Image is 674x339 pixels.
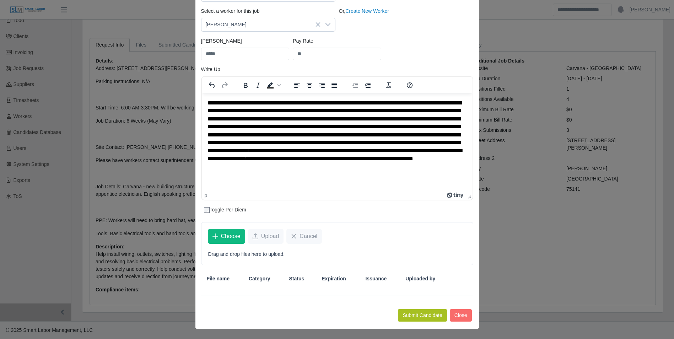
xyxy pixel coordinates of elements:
[208,251,466,258] p: Drag and drop files here to upload.
[239,80,252,90] button: Bold
[365,275,387,282] span: Issuance
[207,275,230,282] span: File name
[208,229,245,244] button: Choose
[248,229,284,244] button: Upload
[202,93,473,191] iframe: Rich Text Area
[201,7,260,15] label: Select a worker for this job
[201,66,220,73] label: Write Up
[249,275,270,282] span: Category
[204,207,210,213] input: Toggle Per Diem
[252,80,264,90] button: Italic
[398,309,447,322] button: Submit Candidate
[261,232,279,241] span: Upload
[447,193,465,198] a: Powered by Tiny
[264,80,282,90] div: Background color Black
[289,275,304,282] span: Status
[293,37,313,45] label: Pay Rate
[201,18,321,31] span: Pablo Rodriguez
[465,191,473,200] div: Press the Up and Down arrow keys to resize the editor.
[349,80,361,90] button: Decrease indent
[291,80,303,90] button: Align left
[405,275,435,282] span: Uploaded by
[206,80,218,90] button: Undo
[404,80,416,90] button: Help
[303,80,316,90] button: Align center
[221,232,241,241] span: Choose
[205,193,207,198] div: p
[362,80,374,90] button: Increase indent
[286,229,322,244] button: Cancel
[383,80,395,90] button: Clear formatting
[300,232,317,241] span: Cancel
[201,37,242,45] label: [PERSON_NAME]
[219,80,231,90] button: Redo
[322,275,346,282] span: Expiration
[337,7,475,32] div: Or,
[450,309,472,322] button: Close
[345,8,389,14] a: Create New Worker
[328,80,340,90] button: Justify
[204,206,247,214] label: Toggle Per Diem
[316,80,328,90] button: Align right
